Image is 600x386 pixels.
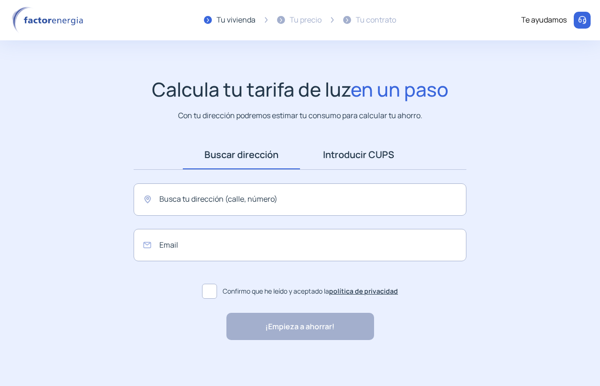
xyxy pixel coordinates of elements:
h1: Calcula tu tarifa de luz [152,78,449,101]
span: Confirmo que he leído y aceptado la [223,286,398,296]
a: Buscar dirección [183,140,300,169]
a: Introducir CUPS [300,140,417,169]
span: en un paso [351,76,449,102]
div: Tu vivienda [217,14,255,26]
img: logo factor [9,7,89,34]
p: Con tu dirección podremos estimar tu consumo para calcular tu ahorro. [178,110,422,121]
a: política de privacidad [329,287,398,295]
img: llamar [577,15,587,25]
div: Te ayudamos [521,14,567,26]
div: Tu contrato [356,14,396,26]
div: Tu precio [290,14,322,26]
